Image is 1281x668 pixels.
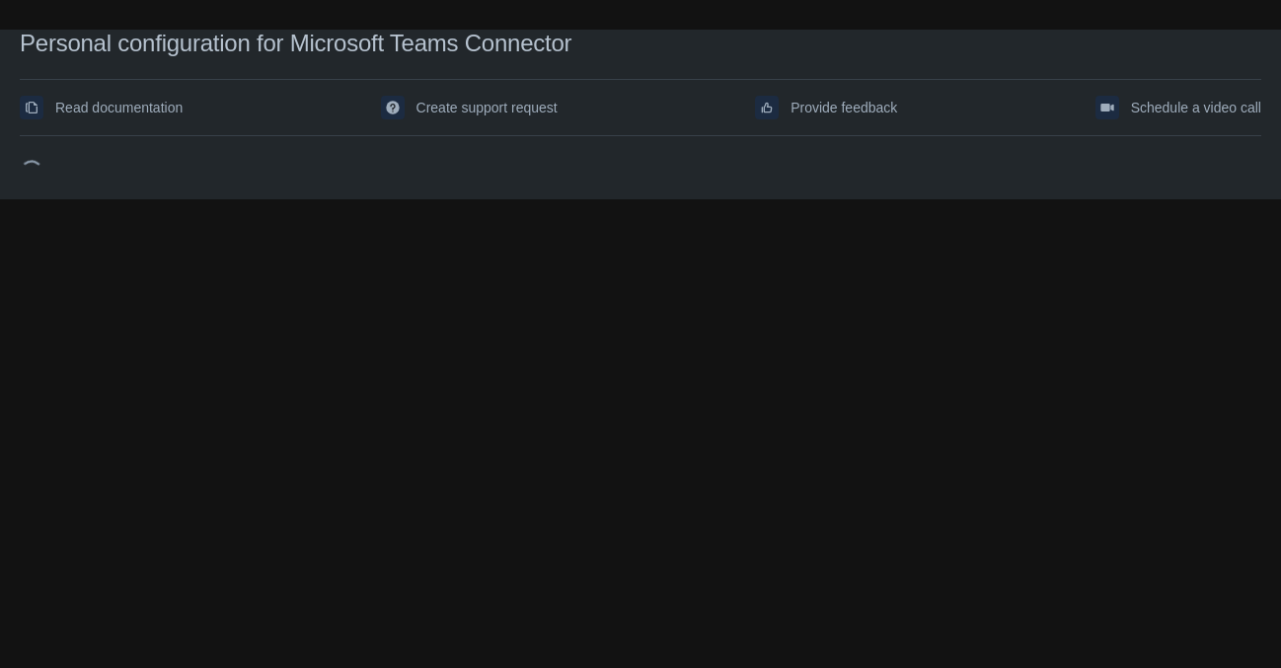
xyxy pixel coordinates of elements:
[755,92,897,123] a: Provide feedback
[20,30,1261,57] div: Personal configuration for Microsoft Teams Connector
[416,92,558,123] span: Create support request
[20,92,183,123] a: Read documentation
[759,100,775,115] span: feedback
[55,92,183,123] span: Read documentation
[385,100,401,115] span: support
[381,92,558,123] a: Create support request
[791,92,897,123] span: Provide feedback
[1095,92,1261,123] a: Schedule a video call
[1099,100,1115,115] span: videoCall
[1131,92,1261,123] span: Schedule a video call
[24,100,39,115] span: documentation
